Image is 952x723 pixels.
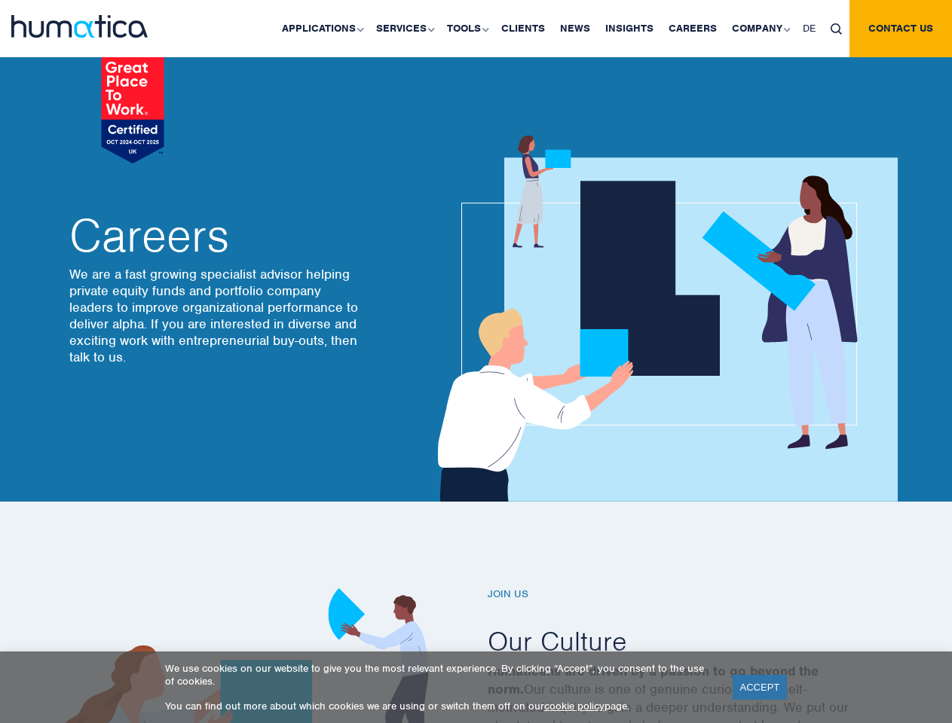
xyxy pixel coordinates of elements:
[424,136,898,502] img: about_banner1
[165,662,714,688] p: We use cookies on our website to give you the most relevant experience. By clicking “Accept”, you...
[165,700,714,712] p: You can find out more about which cookies we are using or switch them off on our page.
[488,588,895,601] h6: Join us
[11,15,148,38] img: logo
[831,23,842,35] img: search_icon
[69,266,363,365] p: We are a fast growing specialist advisor helping private equity funds and portfolio company leade...
[69,213,363,258] h2: Careers
[544,700,605,712] a: cookie policy
[803,22,816,35] span: DE
[733,675,788,700] a: ACCEPT
[488,624,895,658] h2: Our Culture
